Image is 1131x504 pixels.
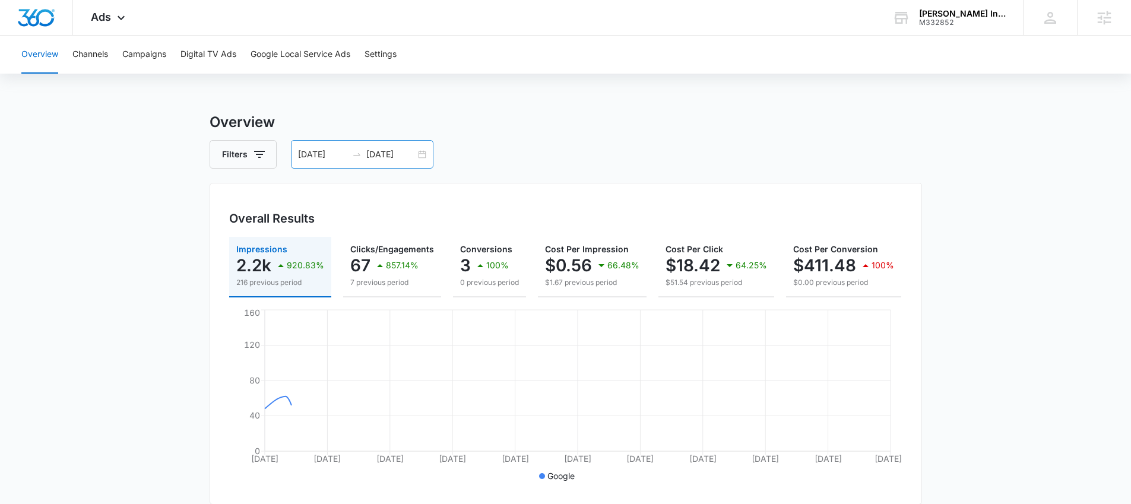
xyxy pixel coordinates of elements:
[545,277,639,288] p: $1.67 previous period
[229,210,315,227] h3: Overall Results
[501,454,528,464] tspan: [DATE]
[350,277,434,288] p: 7 previous period
[91,11,111,23] span: Ads
[875,454,902,464] tspan: [DATE]
[366,148,416,161] input: End date
[249,375,260,385] tspan: 80
[365,36,397,74] button: Settings
[564,454,591,464] tspan: [DATE]
[244,308,260,318] tspan: 160
[210,112,922,133] h3: Overview
[180,36,236,74] button: Digital TV Ads
[386,261,419,270] p: 857.14%
[122,36,166,74] button: Campaigns
[666,244,723,254] span: Cost Per Click
[793,244,878,254] span: Cost Per Conversion
[736,261,767,270] p: 64.25%
[545,244,629,254] span: Cost Per Impression
[793,256,856,275] p: $411.48
[460,256,471,275] p: 3
[545,256,592,275] p: $0.56
[298,148,347,161] input: Start date
[352,150,362,159] span: to
[460,277,519,288] p: 0 previous period
[236,256,271,275] p: 2.2k
[607,261,639,270] p: 66.48%
[872,261,894,270] p: 100%
[255,446,260,456] tspan: 0
[666,277,767,288] p: $51.54 previous period
[626,454,654,464] tspan: [DATE]
[350,256,370,275] p: 67
[350,244,434,254] span: Clicks/Engagements
[666,256,720,275] p: $18.42
[689,454,716,464] tspan: [DATE]
[313,454,341,464] tspan: [DATE]
[547,470,575,482] p: Google
[251,454,278,464] tspan: [DATE]
[236,277,324,288] p: 216 previous period
[21,36,58,74] button: Overview
[251,36,350,74] button: Google Local Service Ads
[249,410,260,420] tspan: 40
[919,18,1006,27] div: account id
[752,454,779,464] tspan: [DATE]
[460,244,512,254] span: Conversions
[486,261,509,270] p: 100%
[919,9,1006,18] div: account name
[287,261,324,270] p: 920.83%
[814,454,841,464] tspan: [DATE]
[352,150,362,159] span: swap-right
[72,36,108,74] button: Channels
[439,454,466,464] tspan: [DATE]
[236,244,287,254] span: Impressions
[210,140,277,169] button: Filters
[793,277,894,288] p: $0.00 previous period
[244,340,260,350] tspan: 120
[376,454,403,464] tspan: [DATE]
